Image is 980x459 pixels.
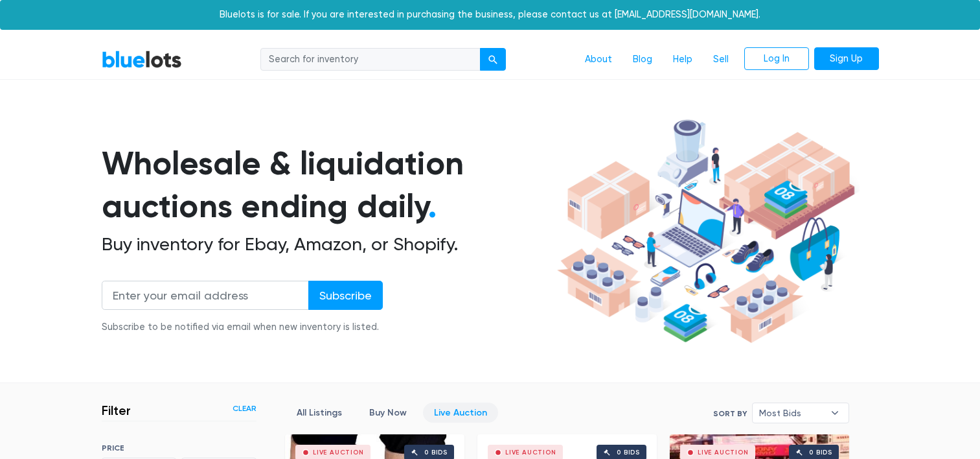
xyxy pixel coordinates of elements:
[102,142,553,228] h1: Wholesale & liquidation auctions ending daily
[102,443,256,453] h6: PRICE
[617,449,640,456] div: 0 bids
[713,408,747,419] label: Sort By
[821,403,849,423] b: ▾
[505,449,556,456] div: Live Auction
[102,320,383,335] div: Subscribe to be notified via email when new inventory is listed.
[703,47,739,72] a: Sell
[698,449,749,456] div: Live Auction
[575,47,622,72] a: About
[663,47,703,72] a: Help
[102,233,553,255] h2: Buy inventory for Ebay, Amazon, or Shopify.
[814,47,879,71] a: Sign Up
[428,187,437,226] span: .
[308,281,383,310] input: Subscribe
[744,47,809,71] a: Log In
[102,50,182,69] a: BlueLots
[313,449,364,456] div: Live Auction
[102,281,309,310] input: Enter your email address
[358,403,418,423] a: Buy Now
[622,47,663,72] a: Blog
[423,403,498,423] a: Live Auction
[553,113,860,349] img: hero-ee84e7d0318cb26816c560f6b4441b76977f77a177738b4e94f68c95b2b83dbb.png
[759,403,824,423] span: Most Bids
[260,48,481,71] input: Search for inventory
[809,449,832,456] div: 0 bids
[424,449,448,456] div: 0 bids
[102,403,131,418] h3: Filter
[286,403,353,423] a: All Listings
[233,403,256,414] a: Clear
